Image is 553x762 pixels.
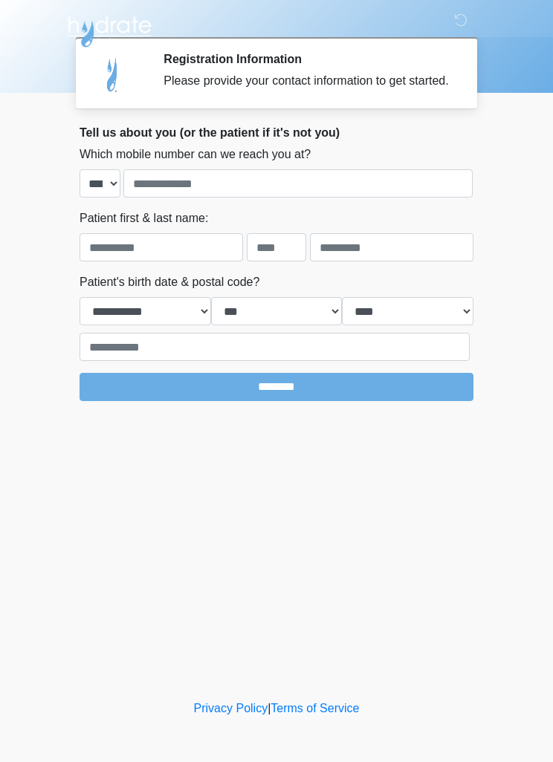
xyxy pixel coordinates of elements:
h2: Tell us about you (or the patient if it's not you) [80,126,473,140]
label: Patient first & last name: [80,209,208,227]
img: Agent Avatar [91,52,135,97]
div: Please provide your contact information to get started. [164,72,451,90]
label: Patient's birth date & postal code? [80,273,259,291]
img: Hydrate IV Bar - Scottsdale Logo [65,11,154,48]
a: Privacy Policy [194,702,268,714]
label: Which mobile number can we reach you at? [80,146,311,163]
a: | [268,702,271,714]
a: Terms of Service [271,702,359,714]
